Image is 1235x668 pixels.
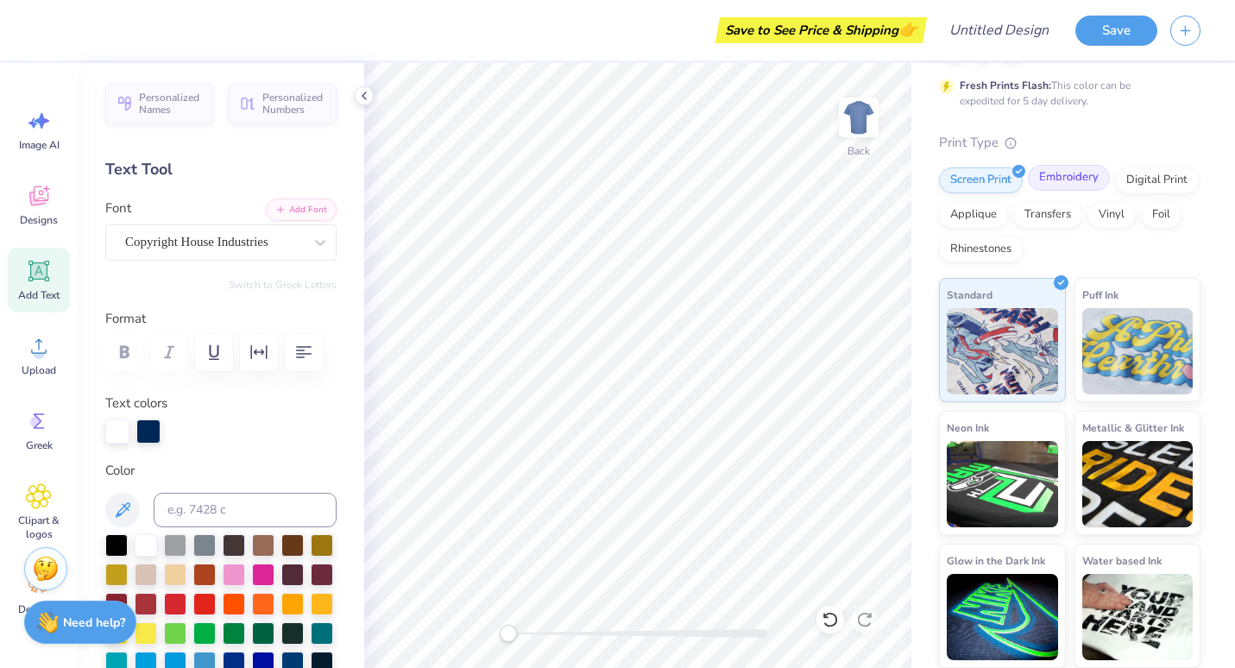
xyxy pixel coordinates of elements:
[105,309,337,329] label: Format
[1082,286,1118,304] span: Puff Ink
[947,574,1058,660] img: Glow in the Dark Ink
[947,308,1058,394] img: Standard
[947,441,1058,527] img: Neon Ink
[105,84,213,123] button: Personalized Names
[1013,202,1082,228] div: Transfers
[936,13,1062,47] input: Untitled Design
[26,438,53,452] span: Greek
[947,551,1045,570] span: Glow in the Dark Ink
[720,17,923,43] div: Save to See Price & Shipping
[947,419,989,437] span: Neon Ink
[19,138,60,152] span: Image AI
[1075,16,1157,46] button: Save
[960,79,1051,92] strong: Fresh Prints Flash:
[1141,202,1181,228] div: Foil
[229,84,337,123] button: Personalized Numbers
[1115,167,1199,193] div: Digital Print
[229,278,337,292] button: Switch to Greek Letters
[1082,308,1194,394] img: Puff Ink
[266,199,337,221] button: Add Font
[500,625,517,642] div: Accessibility label
[139,91,203,116] span: Personalized Names
[262,91,326,116] span: Personalized Numbers
[1087,202,1136,228] div: Vinyl
[105,158,337,181] div: Text Tool
[939,202,1008,228] div: Applique
[1082,574,1194,660] img: Water based Ink
[1082,441,1194,527] img: Metallic & Glitter Ink
[20,213,58,227] span: Designs
[939,133,1200,153] div: Print Type
[939,167,1023,193] div: Screen Print
[1082,419,1184,437] span: Metallic & Glitter Ink
[105,394,167,413] label: Text colors
[939,236,1023,262] div: Rhinestones
[105,461,337,481] label: Color
[10,514,67,541] span: Clipart & logos
[18,288,60,302] span: Add Text
[960,78,1172,109] div: This color can be expedited for 5 day delivery.
[947,286,992,304] span: Standard
[898,19,917,40] span: 👉
[1028,165,1110,191] div: Embroidery
[22,363,56,377] span: Upload
[1082,551,1162,570] span: Water based Ink
[154,493,337,527] input: e.g. 7428 c
[841,100,876,135] img: Back
[847,143,870,159] div: Back
[18,602,60,616] span: Decorate
[105,199,131,218] label: Font
[63,614,125,631] strong: Need help?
